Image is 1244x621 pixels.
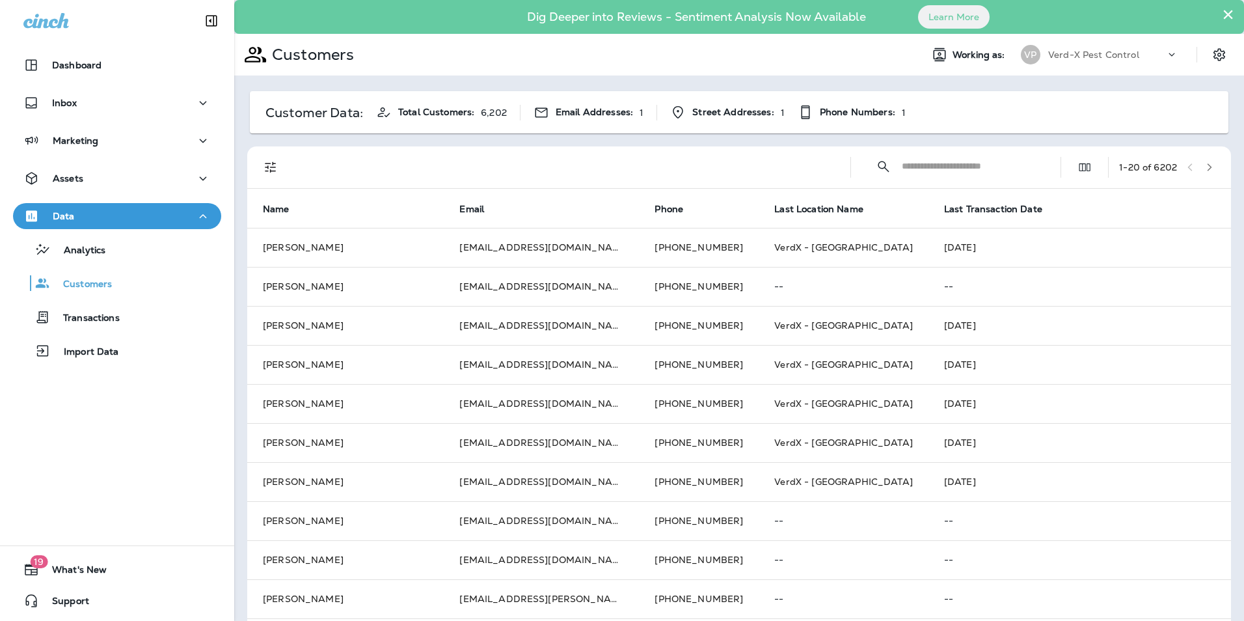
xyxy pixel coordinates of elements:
p: -- [944,594,1215,604]
td: [PHONE_NUMBER] [639,267,759,306]
td: [PHONE_NUMBER] [639,228,759,267]
p: -- [774,281,913,292]
span: What's New [39,564,107,580]
td: [PHONE_NUMBER] [639,501,759,540]
p: Dashboard [52,60,101,70]
button: Data [13,203,221,229]
span: 19 [30,555,47,568]
span: Email [459,203,501,215]
p: Assets [53,173,83,184]
span: Street Addresses: [692,107,774,118]
span: Last Transaction Date [944,204,1042,215]
p: -- [774,516,913,526]
button: Assets [13,165,221,191]
td: [EMAIL_ADDRESS][DOMAIN_NAME] [444,267,639,306]
td: [EMAIL_ADDRESS][DOMAIN_NAME] [444,540,639,579]
td: [PERSON_NAME] [247,267,444,306]
span: Name [263,203,306,215]
p: -- [774,594,913,604]
td: [PERSON_NAME] [247,345,444,384]
span: Working as: [953,49,1008,61]
span: Last Location Name [774,203,880,215]
span: Total Customers: [398,107,474,118]
td: [PERSON_NAME] [247,384,444,423]
span: Phone [655,203,700,215]
span: VerdX - [GEOGRAPHIC_DATA] [774,476,913,488]
td: [PERSON_NAME] [247,579,444,618]
button: Transactions [13,303,221,331]
td: [PERSON_NAME] [247,228,444,267]
td: [DATE] [928,345,1231,384]
span: Phone Numbers: [820,107,895,118]
span: Phone [655,204,683,215]
p: -- [944,281,1215,292]
p: Marketing [53,135,98,146]
button: Collapse Sidebar [193,8,230,34]
button: Import Data [13,337,221,365]
p: Customers [267,45,354,64]
button: Inbox [13,90,221,116]
td: [PERSON_NAME] [247,306,444,345]
p: Analytics [51,245,105,257]
td: [EMAIL_ADDRESS][DOMAIN_NAME] [444,306,639,345]
p: 1 [640,107,643,118]
td: [PHONE_NUMBER] [639,462,759,501]
td: [PHONE_NUMBER] [639,579,759,618]
button: Close [1222,4,1234,25]
span: Last Transaction Date [944,203,1059,215]
p: Customers [50,279,112,291]
td: [EMAIL_ADDRESS][PERSON_NAME][DOMAIN_NAME] [444,579,639,618]
span: VerdX - [GEOGRAPHIC_DATA] [774,398,913,409]
button: Settings [1208,43,1231,66]
button: 19What's New [13,557,221,583]
span: VerdX - [GEOGRAPHIC_DATA] [774,241,913,253]
span: VerdX - [GEOGRAPHIC_DATA] [774,437,913,448]
p: Data [53,211,75,221]
td: [PERSON_NAME] [247,540,444,579]
button: Collapse Search [871,154,897,180]
td: [EMAIL_ADDRESS][DOMAIN_NAME] [444,462,639,501]
button: Customers [13,269,221,297]
p: 6,202 [481,107,507,118]
button: Marketing [13,128,221,154]
td: [PHONE_NUMBER] [639,540,759,579]
div: 1 - 20 of 6202 [1119,162,1177,172]
td: [PERSON_NAME] [247,462,444,501]
p: Transactions [50,312,120,325]
div: VP [1021,45,1040,64]
td: [EMAIL_ADDRESS][DOMAIN_NAME] [444,228,639,267]
td: [PHONE_NUMBER] [639,306,759,345]
td: [DATE] [928,228,1231,267]
button: Edit Fields [1072,154,1098,180]
td: [PERSON_NAME] [247,501,444,540]
p: -- [944,516,1215,526]
button: Learn More [918,5,990,29]
p: Dig Deeper into Reviews - Sentiment Analysis Now Available [489,15,904,19]
span: VerdX - [GEOGRAPHIC_DATA] [774,359,913,370]
p: Verd-X Pest Control [1048,49,1139,60]
p: -- [944,555,1215,565]
td: [DATE] [928,384,1231,423]
td: [PHONE_NUMBER] [639,384,759,423]
span: Support [39,596,89,611]
p: 1 [902,107,906,118]
p: Inbox [52,98,77,108]
p: 1 [781,107,785,118]
td: [EMAIL_ADDRESS][DOMAIN_NAME] [444,384,639,423]
span: Name [263,204,290,215]
td: [PHONE_NUMBER] [639,345,759,384]
button: Support [13,588,221,614]
button: Dashboard [13,52,221,78]
p: -- [774,555,913,565]
p: Import Data [51,346,119,359]
button: Analytics [13,236,221,263]
span: Email [459,204,484,215]
td: [EMAIL_ADDRESS][DOMAIN_NAME] [444,423,639,462]
td: [PHONE_NUMBER] [639,423,759,462]
td: [DATE] [928,306,1231,345]
span: Last Location Name [774,204,863,215]
p: Customer Data: [265,107,363,118]
td: [EMAIL_ADDRESS][DOMAIN_NAME] [444,501,639,540]
span: VerdX - [GEOGRAPHIC_DATA] [774,320,913,331]
td: [EMAIL_ADDRESS][DOMAIN_NAME] [444,345,639,384]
